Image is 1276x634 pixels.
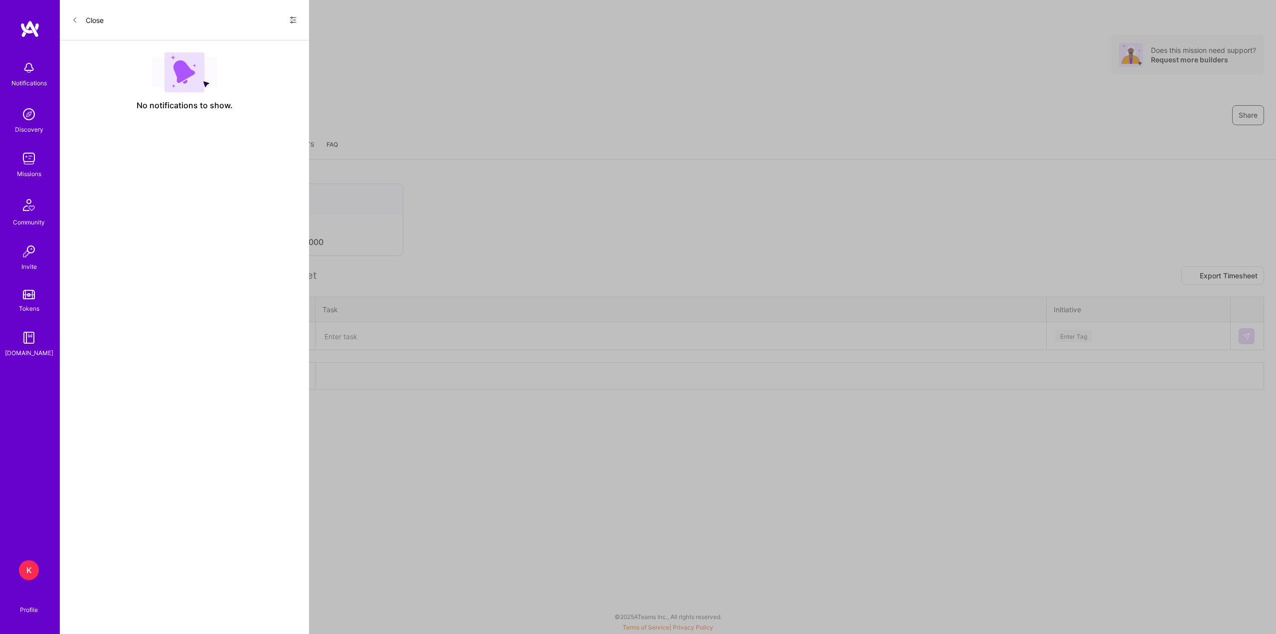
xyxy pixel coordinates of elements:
[17,193,41,217] img: Community
[20,605,38,614] div: Profile
[16,594,41,614] a: Profile
[19,303,39,314] div: Tokens
[137,100,233,111] span: No notifications to show.
[23,290,35,299] img: tokens
[19,104,39,124] img: discovery
[19,149,39,169] img: teamwork
[16,560,41,580] a: K
[11,78,47,88] div: Notifications
[20,20,40,38] img: logo
[72,12,104,28] button: Close
[19,58,39,78] img: bell
[19,328,39,348] img: guide book
[17,169,41,179] div: Missions
[19,241,39,261] img: Invite
[5,348,53,358] div: [DOMAIN_NAME]
[15,124,43,135] div: Discovery
[152,52,217,92] img: empty
[19,560,39,580] div: K
[21,261,37,272] div: Invite
[13,217,45,227] div: Community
